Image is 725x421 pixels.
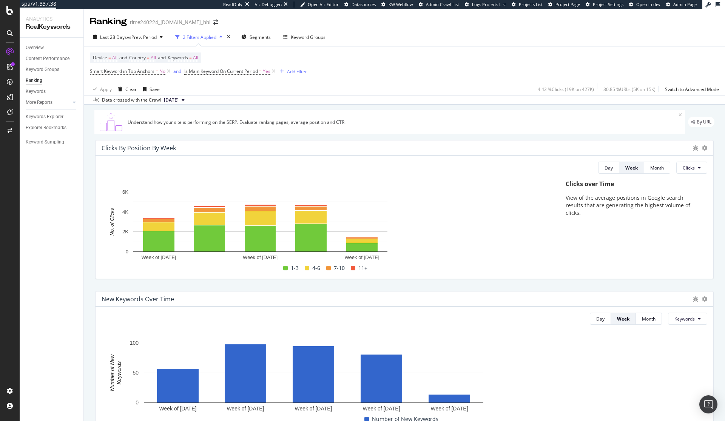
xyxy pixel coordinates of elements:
a: Overview [26,44,78,52]
button: 2 Filters Applied [172,31,225,43]
span: Is Main Keyword On Current Period [184,68,258,74]
a: Projects List [512,2,543,8]
div: times [225,33,232,41]
span: Admin Crawl List [426,2,459,7]
span: and [119,54,127,61]
text: Week of [DATE] [362,406,400,412]
div: Clear [125,86,137,93]
button: Month [636,313,662,325]
div: 30.85 % URLs ( 5K on 15K ) [603,86,656,93]
div: Ranking [90,15,127,28]
button: Week [611,313,636,325]
div: Keyword Groups [291,34,325,40]
svg: A chart. [102,188,419,263]
span: Project Page [555,2,580,7]
div: Keyword Groups [26,66,59,74]
span: 11+ [358,264,367,273]
span: Open in dev [636,2,660,7]
span: Yes [263,66,270,77]
button: Apply [90,83,112,95]
button: Clicks [676,162,707,174]
button: Day [598,162,619,174]
span: = [156,68,158,74]
div: Month [650,165,664,171]
button: and [173,68,181,75]
text: Week of [DATE] [430,406,468,412]
button: Month [644,162,670,174]
button: Segments [238,31,274,43]
span: All [112,52,117,63]
a: Explorer Bookmarks [26,124,78,132]
div: Overview [26,44,44,52]
span: = [108,54,111,61]
div: Clicks over Time [566,180,700,188]
div: Ranking [26,77,42,85]
span: Last 28 Days [100,34,127,40]
text: Week of [DATE] [243,254,278,260]
text: Keywords [116,361,122,384]
button: [DATE] [161,96,188,105]
span: Admin Page [673,2,697,7]
text: 50 [133,370,139,376]
button: Keyword Groups [280,31,329,43]
div: Apply [100,86,112,93]
a: Datasources [344,2,376,8]
a: Ranking [26,77,78,85]
text: 0 [126,249,128,254]
div: New Keywords Over Time [102,295,174,303]
span: By URL [697,120,711,124]
svg: A chart. [102,339,526,414]
button: Day [590,313,611,325]
div: Week [625,165,638,171]
a: Admin Crawl List [419,2,459,8]
span: Keywords [168,54,188,61]
div: arrow-right-arrow-left [213,20,218,25]
a: Open Viz Editor [300,2,339,8]
text: 0 [136,400,139,406]
div: ReadOnly: [223,2,244,8]
a: Project Page [548,2,580,8]
span: 4-6 [312,264,320,273]
text: No. of Clicks [109,208,115,236]
div: Week [617,316,629,322]
text: 100 [130,340,139,346]
span: = [189,54,192,61]
button: Week [619,162,644,174]
div: Month [642,316,656,322]
button: Switch to Advanced Mode [662,83,719,95]
a: Keyword Groups [26,66,78,74]
a: KW Webflow [381,2,413,8]
text: Week of [DATE] [159,406,196,412]
text: 6K [122,189,128,195]
a: Project Settings [586,2,623,8]
span: Clicks [683,165,695,171]
span: 2025 Apr. 14th [164,97,179,103]
div: bug [693,296,698,302]
div: bug [693,145,698,151]
div: Day [605,165,613,171]
span: and [158,54,166,61]
a: Open in dev [629,2,660,8]
span: Open Viz Editor [308,2,339,7]
button: Save [140,83,160,95]
span: = [259,68,262,74]
span: 1-3 [291,264,299,273]
span: Device [93,54,107,61]
div: Understand how your site is performing on the SERP. Evaluate ranking pages, average position and ... [128,119,679,125]
span: Project Settings [593,2,623,7]
span: Smart Keyword in Top Anchors [90,68,154,74]
a: More Reports [26,99,71,106]
span: Keywords [674,316,695,322]
div: Day [596,316,605,322]
div: Viz Debugger: [255,2,282,8]
text: 4K [122,209,128,215]
div: Analytics [26,15,77,23]
div: Content Performance [26,55,69,63]
text: Week of [DATE] [141,254,176,260]
span: Segments [250,34,271,40]
div: RealKeywords [26,23,77,31]
div: and [173,68,181,74]
div: Open Intercom Messenger [699,395,717,413]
